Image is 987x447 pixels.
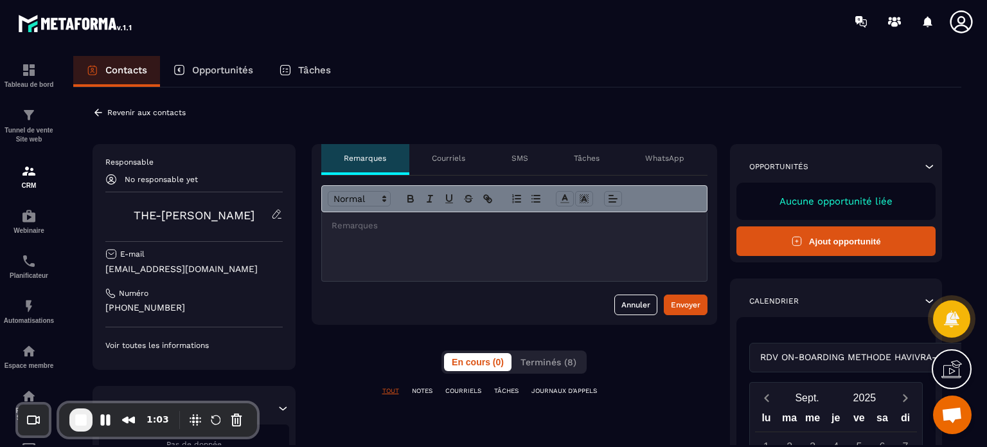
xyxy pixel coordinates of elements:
p: WhatsApp [645,153,684,163]
div: je [824,409,848,432]
span: Terminés (8) [521,357,577,367]
img: formation [21,107,37,123]
p: COURRIELS [445,387,481,396]
div: ma [778,409,801,432]
p: Responsable [105,157,283,167]
p: Tâches [298,64,331,76]
p: JOURNAUX D'APPELS [531,387,597,396]
a: Tâches [266,56,344,87]
p: Planificateur [3,272,55,279]
p: SMS [511,153,528,163]
span: RDV ON-BOARDING METHODE HAVIVRA-copy [758,351,960,365]
p: CRM [3,182,55,189]
img: social-network [21,388,37,404]
p: Tunnel de vente Site web [3,126,55,144]
p: Calendrier [749,296,799,306]
a: social-networksocial-networkRéseaux Sociaux [3,379,55,431]
div: di [894,409,917,432]
p: Webinaire [3,227,55,234]
p: Réseaux Sociaux [3,407,55,421]
p: NOTES [412,387,432,396]
a: automationsautomationsEspace membre [3,334,55,379]
p: Opportunités [749,161,808,172]
p: Numéro [119,288,148,298]
p: [PHONE_NUMBER] [105,302,283,314]
div: ve [848,409,871,432]
img: logo [18,12,134,35]
button: Envoyer [664,295,707,315]
img: automations [21,298,37,314]
p: E-mail [120,249,145,259]
button: Previous month [755,389,779,406]
img: automations [21,343,37,359]
p: Tableau de bord [3,81,55,88]
img: formation [21,163,37,179]
button: Next month [893,389,917,406]
p: TOUT [382,387,399,396]
button: Ajout opportunité [736,226,936,256]
a: automationsautomationsWebinaire [3,199,55,244]
p: Contacts [105,64,147,76]
p: Courriels [432,153,465,163]
a: formationformationTableau de bord [3,53,55,98]
p: Remarques [344,153,386,163]
a: Opportunités [160,56,266,87]
a: formationformationCRM [3,154,55,199]
p: Automatisations [3,317,55,324]
p: Aucune opportunité liée [749,196,923,207]
button: Open months overlay [779,387,836,409]
button: Open years overlay [836,387,893,409]
img: scheduler [21,253,37,269]
p: Tâches [574,153,600,163]
p: [EMAIL_ADDRESS][DOMAIN_NAME] [105,263,283,275]
img: automations [21,208,37,224]
p: Revenir aux contacts [107,108,186,117]
div: me [801,409,824,432]
a: THE-[PERSON_NAME] [134,208,254,222]
p: Espace membre [3,362,55,369]
p: TÂCHES [494,387,519,396]
button: En cours (0) [443,353,512,371]
p: Opportunités [192,64,253,76]
button: Terminés (8) [513,353,585,371]
div: lu [754,409,778,432]
span: En cours (0) [451,357,504,367]
a: automationsautomationsAutomatisations [3,289,55,334]
p: Voir toutes les informations [105,340,283,351]
a: formationformationTunnel de vente Site web [3,98,55,154]
img: formation [21,62,37,78]
div: Envoyer [671,298,700,311]
button: Annuler [614,295,657,315]
a: schedulerschedulerPlanificateur [3,244,55,289]
p: No responsable yet [125,175,198,184]
a: Contacts [73,56,160,87]
div: Ouvrir le chat [933,396,972,434]
div: sa [871,409,894,432]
